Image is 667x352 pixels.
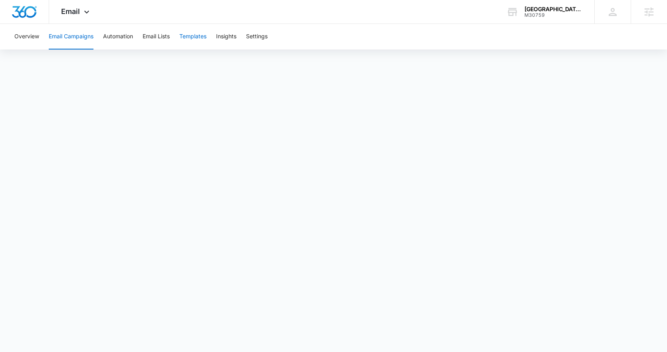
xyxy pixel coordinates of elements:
button: Settings [246,24,268,49]
button: Templates [179,24,206,49]
button: Insights [216,24,236,49]
button: Email Lists [143,24,170,49]
button: Automation [103,24,133,49]
div: account name [524,6,583,12]
button: Overview [14,24,39,49]
button: Email Campaigns [49,24,93,49]
span: Email [61,7,80,16]
div: account id [524,12,583,18]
